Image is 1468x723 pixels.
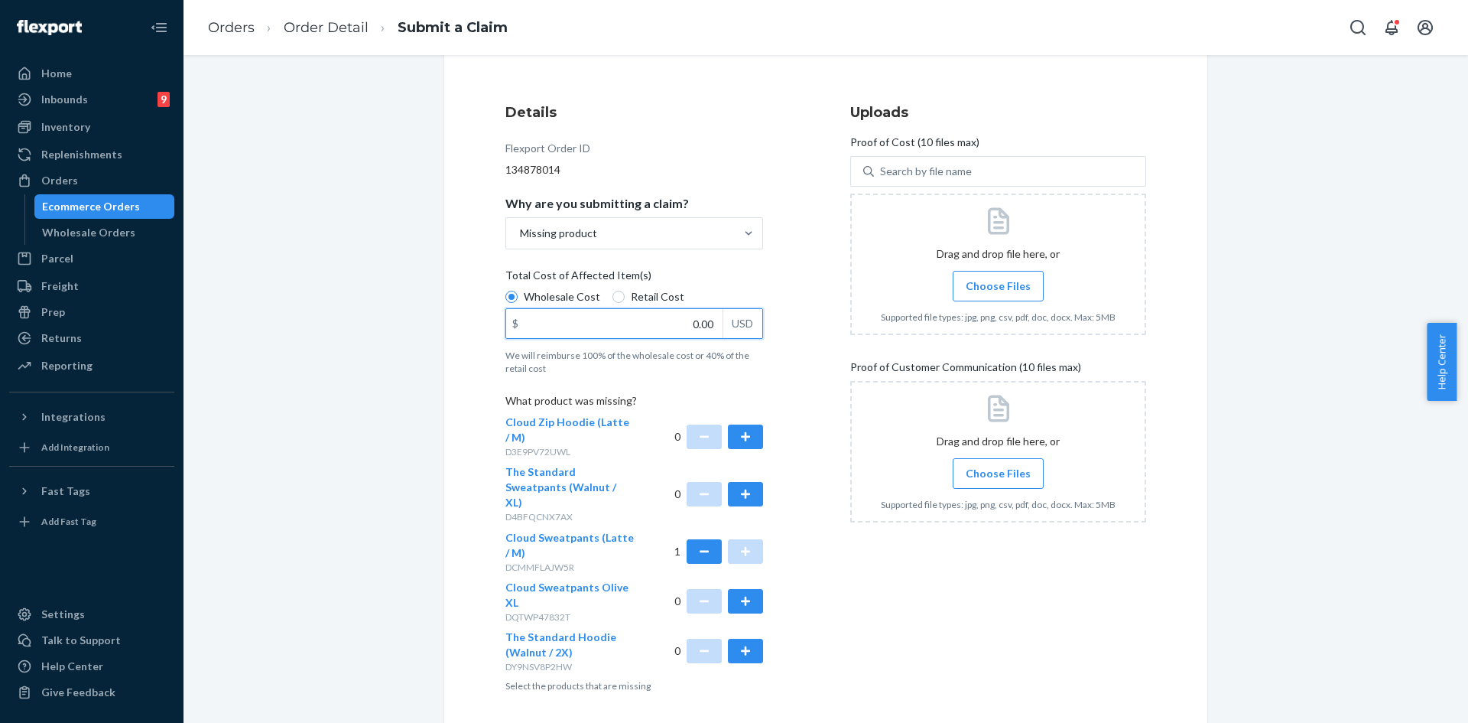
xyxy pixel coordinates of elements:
a: Prep [9,300,174,324]
p: Select the products that are missing [505,679,763,692]
img: Flexport logo [17,20,82,35]
div: $ [506,309,525,338]
div: 1 [674,530,764,574]
div: 0 [674,580,764,624]
span: Cloud Zip Hoodie (Latte / M) [505,415,629,444]
a: Add Integration [9,435,174,460]
button: Integrations [9,405,174,429]
ol: breadcrumbs [196,5,520,50]
span: Total Cost of Affected Item(s) [505,268,651,289]
a: Inbounds9 [9,87,174,112]
div: Add Fast Tag [41,515,96,528]
a: Orders [208,19,255,36]
span: Proof of Customer Communication (10 files max) [850,360,1081,381]
div: 0 [674,415,764,458]
p: DCMMFLAJW5R [505,561,635,574]
span: Retail Cost [631,289,684,305]
p: DY9NSV8P2HW [505,660,635,673]
div: Settings [41,607,85,622]
p: Why are you submitting a claim? [505,196,689,211]
button: Help Center [1427,323,1457,401]
div: Wholesale Orders [42,225,135,240]
div: Orders [41,173,78,188]
div: Integrations [41,409,106,425]
button: Open account menu [1410,12,1440,43]
span: The Standard Sweatpants (Walnut / XL) [505,465,616,509]
a: Orders [9,168,174,193]
a: Home [9,61,174,86]
span: Choose Files [966,278,1031,294]
a: Parcel [9,246,174,271]
a: Talk to Support [9,628,174,653]
div: 0 [674,464,764,523]
button: Open notifications [1376,12,1407,43]
button: Give Feedback [9,680,174,705]
a: Order Detail [284,19,369,36]
div: USD [723,309,762,338]
div: Talk to Support [41,633,121,648]
div: 134878014 [505,162,763,177]
button: Open Search Box [1343,12,1373,43]
a: Wholesale Orders [34,220,175,245]
a: Settings [9,602,174,627]
p: D4BFQCNX7AX [505,510,635,523]
a: Submit a Claim [398,19,508,36]
div: Add Integration [41,441,109,454]
div: Parcel [41,251,73,266]
h3: Uploads [850,103,1146,122]
span: Wholesale Cost [524,289,600,305]
div: Ecommerce Orders [42,199,140,214]
div: 9 [158,92,170,107]
a: Replenishments [9,142,174,167]
div: Search by file name [880,164,972,179]
a: Help Center [9,654,174,679]
div: 0 [674,630,764,673]
p: DQTWP47832T [505,611,635,624]
button: Close Navigation [144,12,174,43]
div: Flexport Order ID [505,141,590,162]
div: Reporting [41,358,93,373]
div: Home [41,66,72,81]
div: Freight [41,278,79,294]
p: What product was missing? [505,393,763,415]
input: Retail Cost [612,291,625,303]
a: Freight [9,274,174,298]
div: Inbounds [41,92,88,107]
input: $USD [506,309,723,338]
span: Proof of Cost (10 files max) [850,135,979,156]
div: Returns [41,331,82,346]
div: Replenishments [41,147,122,162]
a: Add Fast Tag [9,510,174,534]
div: Give Feedback [41,685,115,700]
span: The Standard Hoodie (Walnut / 2X) [505,630,616,659]
div: Inventory [41,119,90,135]
h3: Details [505,103,763,122]
a: Returns [9,326,174,350]
span: Choose Files [966,466,1031,481]
span: Cloud Sweatpants (Latte / M) [505,531,634,559]
span: Cloud Sweatpants Olive XL [505,581,628,609]
a: Inventory [9,115,174,139]
div: Prep [41,305,65,320]
div: Fast Tags [41,484,90,499]
p: D3E9PV72UWL [505,445,635,458]
div: Help Center [41,659,103,674]
a: Ecommerce Orders [34,194,175,219]
button: Fast Tags [9,479,174,503]
input: Wholesale Cost [505,291,518,303]
a: Reporting [9,353,174,378]
div: Missing product [520,226,597,241]
p: We will reimburse 100% of the wholesale cost or 40% of the retail cost [505,349,763,375]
